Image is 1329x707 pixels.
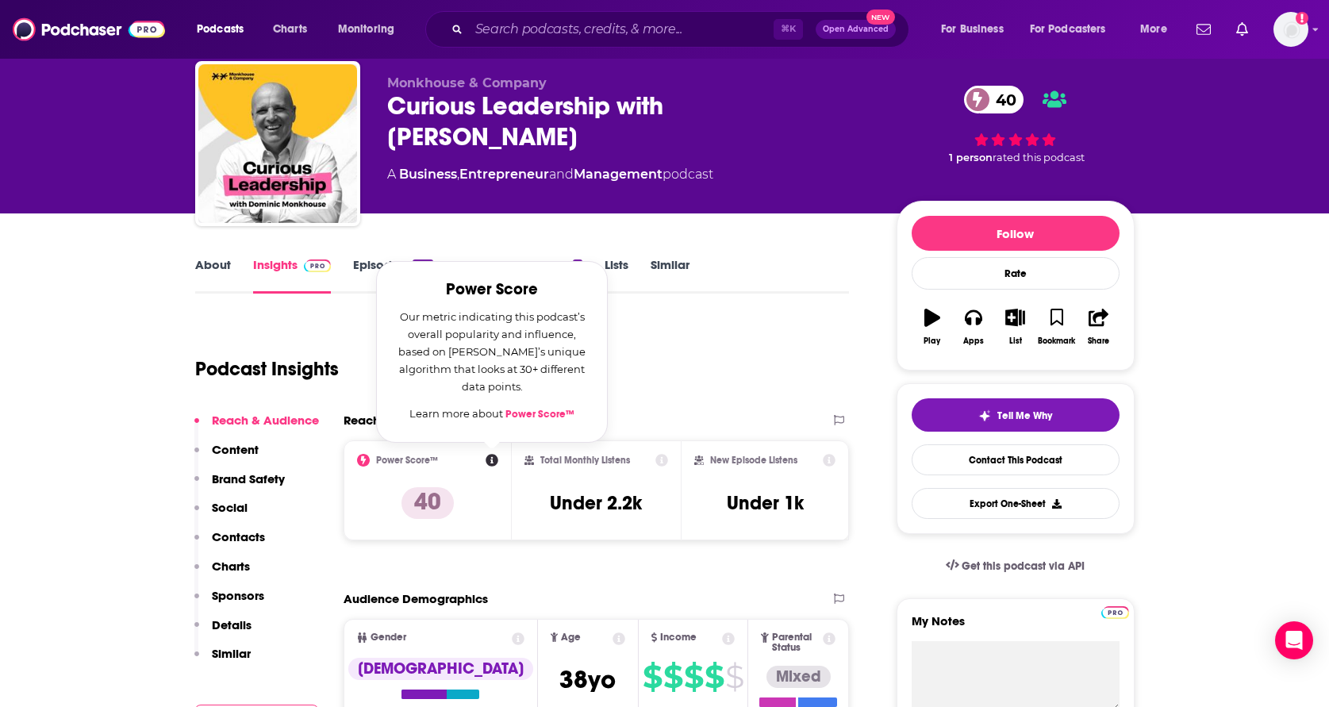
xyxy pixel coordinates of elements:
div: Open Intercom Messenger [1275,621,1313,659]
span: $ [725,664,743,690]
button: Bookmark [1036,298,1077,355]
h2: Audience Demographics [344,591,488,606]
button: Export One-Sheet [912,488,1120,519]
span: Age [561,632,581,643]
button: open menu [186,17,264,42]
span: 38 yo [559,664,616,695]
div: A podcast [387,165,713,184]
button: Content [194,442,259,471]
img: Podchaser Pro [1101,606,1129,619]
button: Brand Safety [194,471,285,501]
div: Rate [912,257,1120,290]
span: More [1140,18,1167,40]
span: New [866,10,895,25]
h3: Under 1k [727,491,804,515]
p: Learn more about [396,405,588,423]
button: Similar [194,646,251,675]
a: Show notifications dropdown [1230,16,1254,43]
img: User Profile [1273,12,1308,47]
p: Sponsors [212,588,264,603]
svg: Add a profile image [1296,12,1308,25]
a: Business [399,167,457,182]
p: Similar [212,646,251,661]
span: Tell Me Why [997,409,1052,422]
div: Mixed [766,666,831,688]
div: Search podcasts, credits, & more... [440,11,924,48]
span: $ [684,664,703,690]
p: Contacts [212,529,265,544]
button: Contacts [194,529,265,559]
button: Details [194,617,252,647]
a: Credits7 [524,257,582,294]
span: Charts [273,18,307,40]
a: 40 [964,86,1024,113]
button: List [994,298,1035,355]
span: For Podcasters [1030,18,1106,40]
a: Power Score™ [505,408,574,421]
a: Similar [651,257,689,294]
h1: Podcast Insights [195,357,339,381]
button: Share [1077,298,1119,355]
p: Reach & Audience [212,413,319,428]
input: Search podcasts, credits, & more... [469,17,774,42]
a: Management [574,167,663,182]
span: Monkhouse & Company [387,75,547,90]
a: Pro website [1101,604,1129,619]
p: Social [212,500,248,515]
button: Show profile menu [1273,12,1308,47]
button: Play [912,298,953,355]
button: Social [194,500,248,529]
a: Charts [263,17,317,42]
a: About [195,257,231,294]
a: Lists [605,257,628,294]
button: open menu [1020,17,1129,42]
span: Monitoring [338,18,394,40]
a: Curious Leadership with Dominic Monkhouse [198,64,357,223]
h2: Power Score™ [376,455,438,466]
button: Apps [953,298,994,355]
button: Follow [912,216,1120,251]
h2: Reach [344,413,380,428]
a: Show notifications dropdown [1190,16,1217,43]
p: Details [212,617,252,632]
span: and [549,167,574,182]
span: Parental Status [772,632,820,653]
div: Apps [963,336,984,346]
div: 368 [413,259,432,271]
p: Our metric indicating this podcast’s overall popularity and influence, based on [PERSON_NAME]’s u... [396,308,588,395]
span: $ [663,664,682,690]
span: $ [705,664,724,690]
button: Open AdvancedNew [816,20,896,39]
button: Charts [194,559,250,588]
div: 40 1 personrated this podcast [897,75,1135,174]
a: Episodes368 [353,257,432,294]
a: InsightsPodchaser Pro [253,257,332,294]
div: [DEMOGRAPHIC_DATA] [348,658,533,680]
p: Content [212,442,259,457]
h3: Under 2.2k [550,491,642,515]
p: 40 [401,487,454,519]
button: open menu [1129,17,1187,42]
a: Entrepreneur [459,167,549,182]
a: Get this podcast via API [933,547,1098,586]
h2: New Episode Listens [710,455,797,466]
span: Logged in as elliesachs09 [1273,12,1308,47]
span: Podcasts [197,18,244,40]
span: $ [643,664,662,690]
img: tell me why sparkle [978,409,991,422]
span: 1 person [949,152,993,163]
div: 7 [573,259,582,271]
button: Sponsors [194,588,264,617]
span: Income [660,632,697,643]
a: Reviews [455,257,501,294]
span: rated this podcast [993,152,1085,163]
button: open menu [327,17,415,42]
a: Contact This Podcast [912,444,1120,475]
p: Charts [212,559,250,574]
div: Share [1088,336,1109,346]
span: Open Advanced [823,25,889,33]
span: , [457,167,459,182]
img: Podchaser Pro [304,259,332,272]
img: Podchaser - Follow, Share and Rate Podcasts [13,14,165,44]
